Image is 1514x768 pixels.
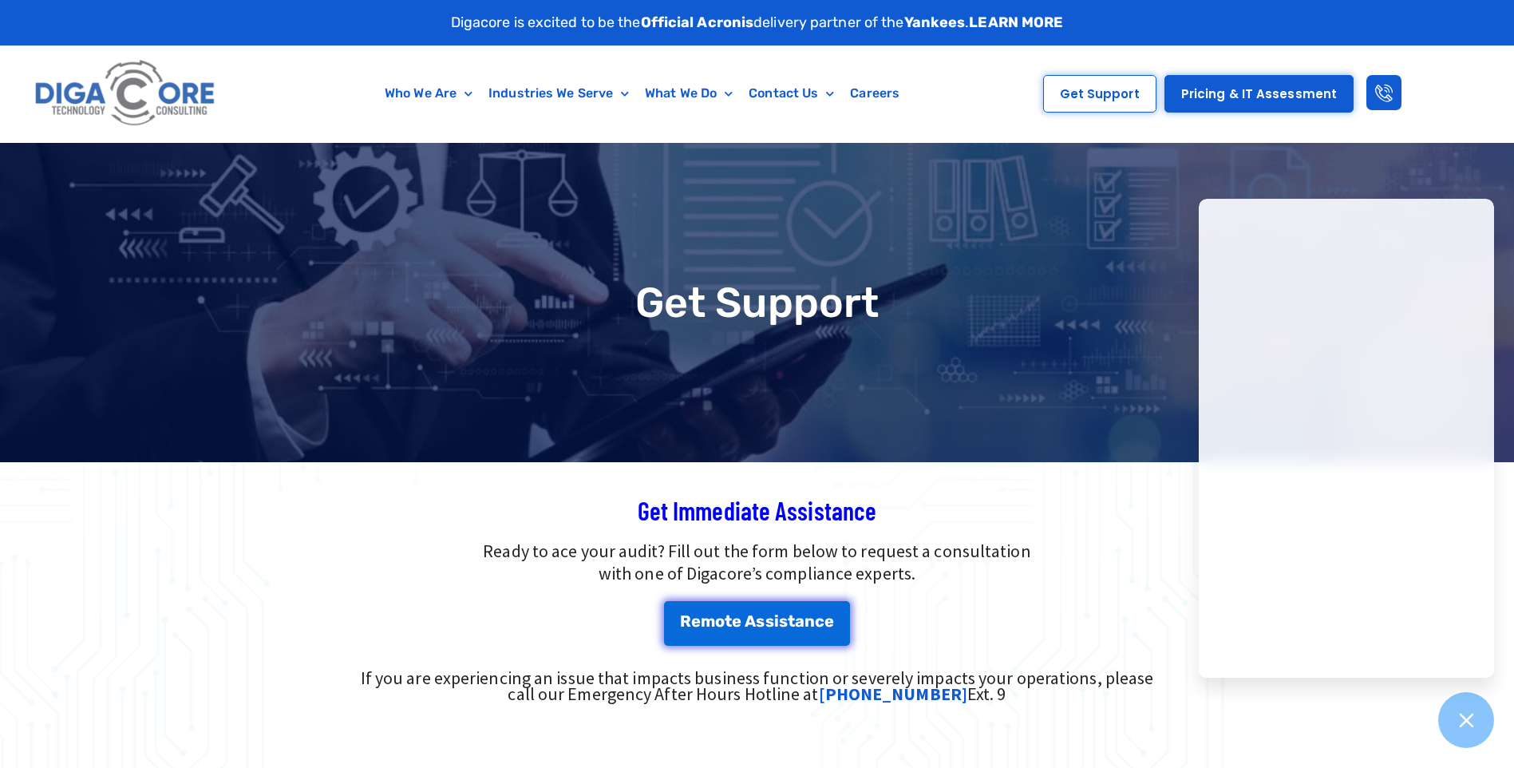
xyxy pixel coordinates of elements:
[741,75,842,112] a: Contact Us
[377,75,480,112] a: Who We Are
[451,12,1064,34] p: Digacore is excited to be the delivery partner of the .
[1164,75,1354,113] a: Pricing & IT Assessment
[715,613,725,629] span: o
[788,613,795,629] span: t
[815,613,824,629] span: c
[664,601,851,646] a: Remote Assistance
[819,683,967,705] a: [PHONE_NUMBER]
[480,75,637,112] a: Industries We Serve
[298,75,986,112] nav: Menu
[745,613,756,629] span: A
[1043,75,1156,113] a: Get Support
[774,613,779,629] span: i
[904,14,966,31] strong: Yankees
[680,613,691,629] span: R
[842,75,907,112] a: Careers
[247,540,1268,586] p: Ready to ace your audit? Fill out the form below to request a consultation with one of Digacore’s...
[638,495,876,525] span: Get Immediate Assistance
[349,670,1166,702] div: If you are experiencing an issue that impacts business function or severely impacts your operatio...
[756,613,765,629] span: s
[804,613,815,629] span: n
[637,75,741,112] a: What We Do
[691,613,701,629] span: e
[779,613,788,629] span: s
[1199,199,1494,678] iframe: Chatgenie Messenger
[30,53,221,134] img: Digacore logo 1
[732,613,741,629] span: e
[1060,88,1140,100] span: Get Support
[795,613,804,629] span: a
[969,14,1063,31] a: LEARN MORE
[641,14,754,31] strong: Official Acronis
[1181,88,1337,100] span: Pricing & IT Assessment
[824,613,834,629] span: e
[701,613,715,629] span: m
[725,613,732,629] span: t
[765,613,774,629] span: s
[8,282,1506,323] h1: Get Support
